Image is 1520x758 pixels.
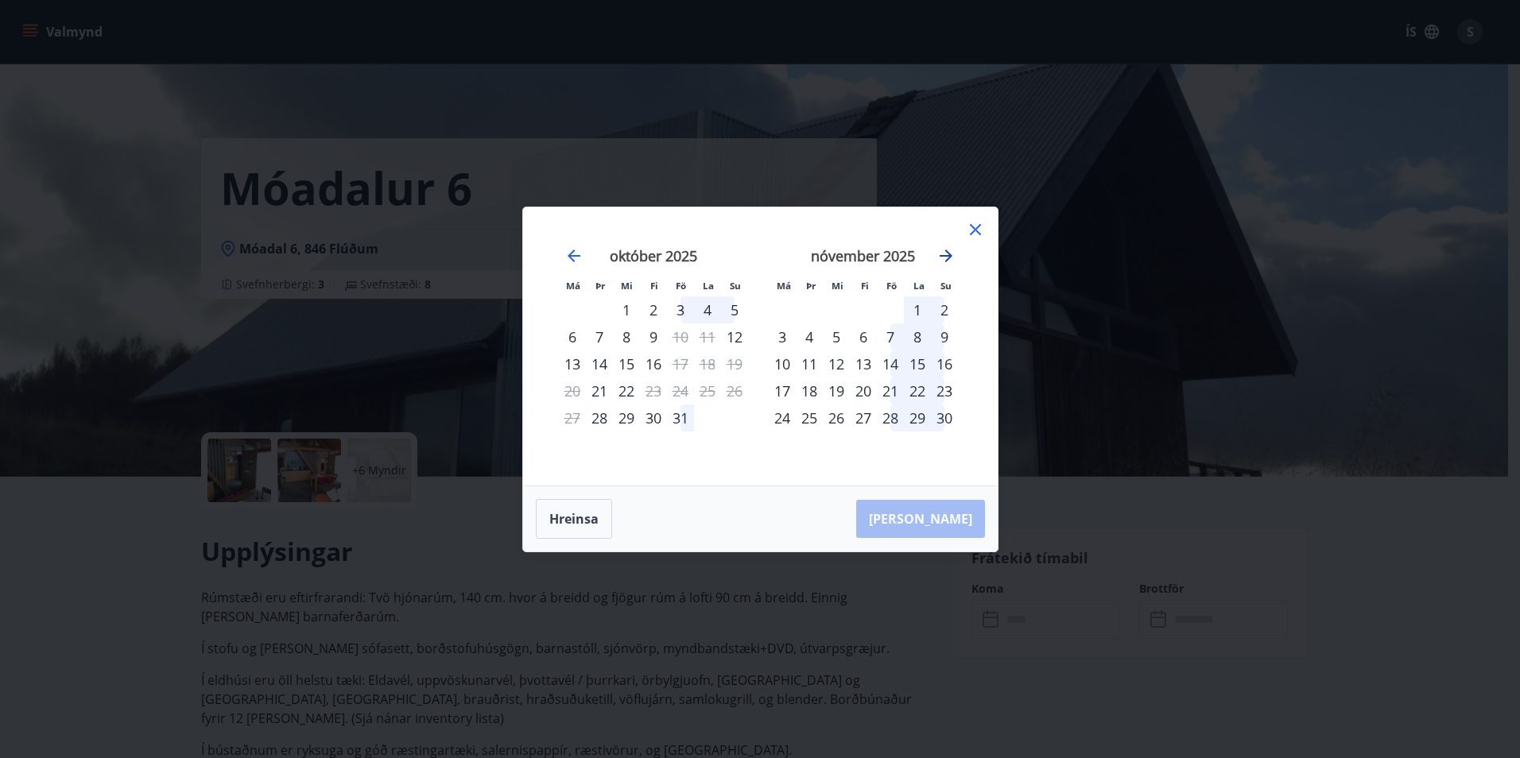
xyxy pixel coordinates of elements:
[586,404,613,431] td: Choose þriðjudagur, 28. október 2025 as your check-in date. It’s available.
[796,350,823,377] div: 11
[640,350,667,377] td: Choose fimmtudagur, 16. október 2025 as your check-in date. It’s available.
[823,404,850,431] td: Choose miðvikudagur, 26. nóvember 2025 as your check-in date. It’s available.
[904,404,931,431] div: 29
[694,296,721,323] div: 4
[586,323,613,350] div: 7
[769,377,796,404] td: Choose mánudagur, 17. nóvember 2025 as your check-in date. It’s available.
[850,323,877,350] div: 6
[769,350,796,377] td: Choose mánudagur, 10. nóvember 2025 as your check-in date. It’s available.
[931,404,958,431] td: Choose sunnudagur, 30. nóvember 2025 as your check-in date. It’s available.
[586,350,613,377] td: Choose þriðjudagur, 14. október 2025 as your check-in date. It’s available.
[823,404,850,431] div: 26
[559,350,586,377] div: 13
[940,280,952,292] small: Su
[613,377,640,404] td: Choose miðvikudagur, 22. október 2025 as your check-in date. It’s available.
[586,377,613,404] td: Choose þriðjudagur, 21. október 2025 as your check-in date. It’s available.
[796,350,823,377] td: Choose þriðjudagur, 11. nóvember 2025 as your check-in date. It’s available.
[721,350,748,377] td: Not available. sunnudagur, 19. október 2025
[564,246,584,265] div: Move backward to switch to the previous month.
[613,350,640,377] div: 15
[640,296,667,323] td: Choose fimmtudagur, 2. október 2025 as your check-in date. It’s available.
[931,296,958,323] td: Choose sunnudagur, 2. nóvember 2025 as your check-in date. It’s available.
[769,377,796,404] div: 17
[877,404,904,431] td: Choose föstudagur, 28. nóvember 2025 as your check-in date. It’s available.
[904,296,931,323] div: 1
[559,404,586,431] td: Not available. mánudagur, 27. október 2025
[640,377,667,404] div: Aðeins útritun í boði
[667,323,694,350] div: Aðeins útritun í boði
[640,323,667,350] td: Choose fimmtudagur, 9. október 2025 as your check-in date. It’s available.
[703,280,714,292] small: La
[667,323,694,350] td: Not available. föstudagur, 10. október 2025
[640,404,667,431] td: Choose fimmtudagur, 30. október 2025 as your check-in date. It’s available.
[667,404,694,431] div: 31
[559,323,586,350] td: Choose mánudagur, 6. október 2025 as your check-in date. It’s available.
[613,377,640,404] div: 22
[542,226,979,466] div: Calendar
[936,246,956,265] div: Move forward to switch to the next month.
[613,350,640,377] td: Choose miðvikudagur, 15. október 2025 as your check-in date. It’s available.
[796,377,823,404] td: Choose þriðjudagur, 18. nóvember 2025 as your check-in date. It’s available.
[730,280,741,292] small: Su
[796,377,823,404] div: 18
[931,350,958,377] td: Choose sunnudagur, 16. nóvember 2025 as your check-in date. It’s available.
[850,323,877,350] td: Choose fimmtudagur, 6. nóvember 2025 as your check-in date. It’s available.
[621,280,633,292] small: Mi
[566,280,580,292] small: Má
[694,377,721,404] td: Not available. laugardagur, 25. október 2025
[931,323,958,350] div: 9
[877,377,904,404] div: 21
[904,377,931,404] td: Choose laugardagur, 22. nóvember 2025 as your check-in date. It’s available.
[721,323,748,350] div: Aðeins innritun í boði
[586,404,613,431] div: Aðeins innritun í boði
[650,280,658,292] small: Fi
[559,350,586,377] td: Choose mánudagur, 13. október 2025 as your check-in date. It’s available.
[613,323,640,350] td: Choose miðvikudagur, 8. október 2025 as your check-in date. It’s available.
[877,323,904,350] div: 7
[811,246,915,265] strong: nóvember 2025
[850,377,877,404] td: Choose fimmtudagur, 20. nóvember 2025 as your check-in date. It’s available.
[904,404,931,431] td: Choose laugardagur, 29. nóvember 2025 as your check-in date. It’s available.
[850,350,877,377] div: 13
[777,280,791,292] small: Má
[931,377,958,404] td: Choose sunnudagur, 23. nóvember 2025 as your check-in date. It’s available.
[850,404,877,431] td: Choose fimmtudagur, 27. nóvember 2025 as your check-in date. It’s available.
[613,296,640,323] td: Choose miðvikudagur, 1. október 2025 as your check-in date. It’s available.
[806,280,816,292] small: Þr
[904,377,931,404] div: 22
[667,350,694,377] div: Aðeins útritun í boði
[769,323,796,350] div: 3
[667,377,694,404] td: Not available. föstudagur, 24. október 2025
[877,404,904,431] div: 28
[931,323,958,350] td: Choose sunnudagur, 9. nóvember 2025 as your check-in date. It’s available.
[640,404,667,431] div: 30
[904,296,931,323] td: Choose laugardagur, 1. nóvember 2025 as your check-in date. It’s available.
[721,323,748,350] td: Choose sunnudagur, 12. október 2025 as your check-in date. It’s available.
[640,350,667,377] div: 16
[721,296,748,323] div: 5
[613,404,640,431] div: 29
[694,296,721,323] td: Choose laugardagur, 4. október 2025 as your check-in date. It’s available.
[667,350,694,377] td: Not available. föstudagur, 17. október 2025
[769,350,796,377] div: 10
[640,296,667,323] div: 2
[886,280,897,292] small: Fö
[610,246,697,265] strong: október 2025
[796,323,823,350] div: 4
[586,323,613,350] td: Choose þriðjudagur, 7. október 2025 as your check-in date. It’s available.
[676,280,686,292] small: Fö
[913,280,925,292] small: La
[796,404,823,431] td: Choose þriðjudagur, 25. nóvember 2025 as your check-in date. It’s available.
[613,296,640,323] div: 1
[796,404,823,431] div: 25
[613,404,640,431] td: Choose miðvikudagur, 29. október 2025 as your check-in date. It’s available.
[559,323,586,350] div: 6
[536,499,612,539] button: Hreinsa
[769,404,796,431] td: Choose mánudagur, 24. nóvember 2025 as your check-in date. It’s available.
[640,377,667,404] td: Not available. fimmtudagur, 23. október 2025
[640,323,667,350] div: 9
[823,323,850,350] td: Choose miðvikudagur, 5. nóvember 2025 as your check-in date. It’s available.
[613,323,640,350] div: 8
[877,323,904,350] td: Choose föstudagur, 7. nóvember 2025 as your check-in date. It’s available.
[823,350,850,377] td: Choose miðvikudagur, 12. nóvember 2025 as your check-in date. It’s available.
